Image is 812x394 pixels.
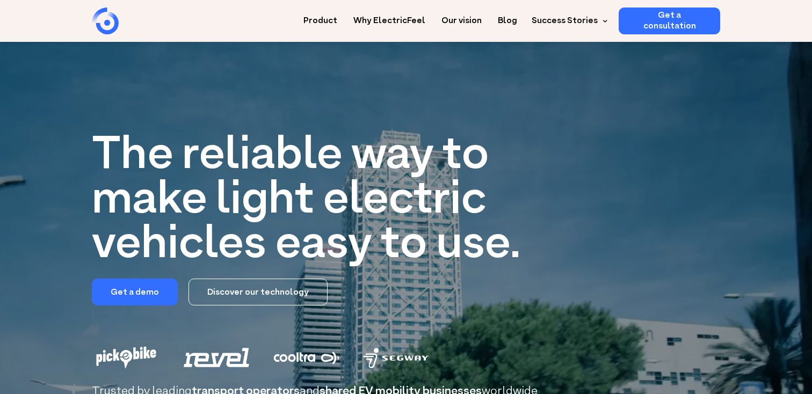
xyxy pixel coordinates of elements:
iframe: Chatbot [741,323,797,379]
a: Discover our technology [189,279,328,305]
a: home [92,8,178,34]
a: Product [303,8,337,27]
a: Blog [498,8,517,27]
div: Success Stories [532,14,598,27]
a: Why ElectricFeel [353,8,425,27]
div: Success Stories [525,8,611,34]
a: Get a demo [92,279,178,305]
h1: The reliable way to make light electric vehicles easy to use. [92,134,540,268]
a: Get a consultation [619,8,720,34]
a: Our vision [441,8,482,27]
